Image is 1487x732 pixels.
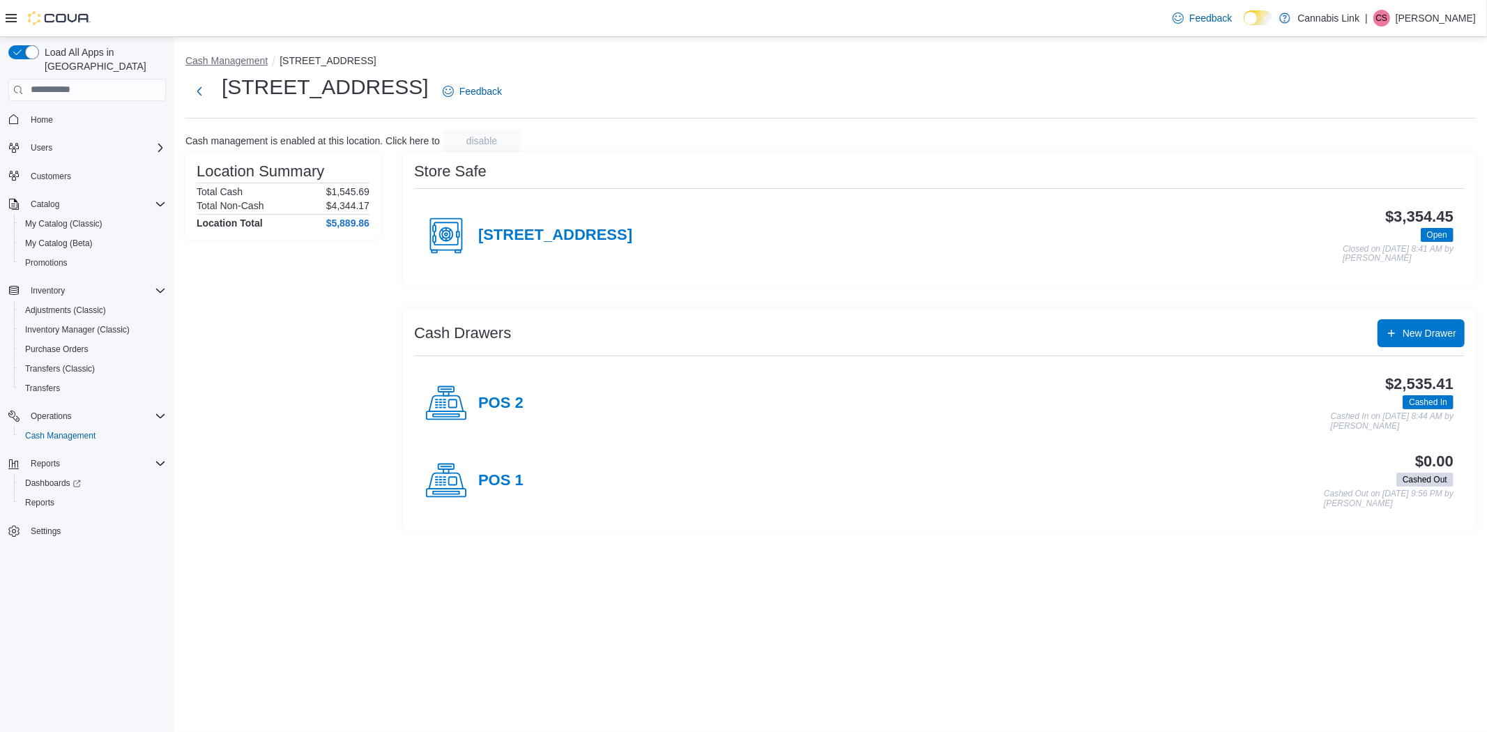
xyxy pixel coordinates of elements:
span: Reports [25,497,54,508]
h4: POS 1 [478,472,524,490]
a: Purchase Orders [20,341,94,358]
button: Adjustments (Classic) [14,300,171,320]
a: My Catalog (Classic) [20,215,108,232]
a: Promotions [20,254,73,271]
h6: Total Cash [197,186,243,197]
p: Cash management is enabled at this location. Click here to [185,135,440,146]
p: | [1365,10,1368,26]
span: My Catalog (Beta) [20,235,166,252]
h4: Location Total [197,218,263,229]
span: CS [1376,10,1388,26]
p: Cashed In on [DATE] 8:44 AM by [PERSON_NAME] [1331,412,1454,431]
button: Catalog [3,195,171,214]
span: Users [25,139,166,156]
a: Reports [20,494,60,511]
span: Home [31,114,53,125]
span: Inventory Manager (Classic) [25,324,130,335]
button: Inventory [25,282,70,299]
a: Settings [25,523,66,540]
a: Home [25,112,59,128]
button: Transfers (Classic) [14,359,171,379]
p: $4,344.17 [326,200,369,211]
h4: POS 2 [478,395,524,413]
span: Catalog [31,199,59,210]
span: Home [25,111,166,128]
button: Next [185,77,213,105]
p: Cannabis Link [1297,10,1359,26]
span: New Drawer [1403,326,1456,340]
p: Closed on [DATE] 8:41 AM by [PERSON_NAME] [1343,245,1454,264]
button: New Drawer [1378,319,1465,347]
a: Dashboards [20,475,86,491]
span: Settings [31,526,61,537]
button: Users [25,139,58,156]
button: Home [3,109,171,130]
span: Customers [25,167,166,185]
a: Dashboards [14,473,171,493]
h3: Store Safe [414,163,487,180]
a: My Catalog (Beta) [20,235,98,252]
span: Cashed Out [1396,473,1454,487]
input: Dark Mode [1244,10,1273,25]
a: Inventory Manager (Classic) [20,321,135,338]
h4: $5,889.86 [326,218,369,229]
span: Transfers [20,380,166,397]
span: Feedback [1189,11,1232,25]
p: Cashed Out on [DATE] 9:56 PM by [PERSON_NAME] [1324,489,1454,508]
button: Promotions [14,253,171,273]
img: Cova [28,11,91,25]
button: Cash Management [185,55,268,66]
h6: Total Non-Cash [197,200,264,211]
span: Promotions [20,254,166,271]
a: Cash Management [20,427,101,444]
span: Reports [20,494,166,511]
button: Inventory Manager (Classic) [14,320,171,340]
button: Customers [3,166,171,186]
a: Feedback [1167,4,1237,32]
h1: [STREET_ADDRESS] [222,73,429,101]
span: Load All Apps in [GEOGRAPHIC_DATA] [39,45,166,73]
h3: Location Summary [197,163,324,180]
h4: [STREET_ADDRESS] [478,227,632,245]
span: Operations [25,408,166,425]
h3: $2,535.41 [1385,376,1454,392]
button: Operations [25,408,77,425]
button: Reports [14,493,171,512]
span: Open [1421,228,1454,242]
span: Dashboards [20,475,166,491]
p: [PERSON_NAME] [1396,10,1476,26]
span: Transfers (Classic) [25,363,95,374]
button: [STREET_ADDRESS] [280,55,376,66]
span: Customers [31,171,71,182]
nav: Complex example [8,104,166,578]
span: disable [466,134,497,148]
span: Transfers (Classic) [20,360,166,377]
h3: $3,354.45 [1385,208,1454,225]
span: Adjustments (Classic) [25,305,106,316]
span: Transfers [25,383,60,394]
span: Dashboards [25,478,81,489]
span: My Catalog (Classic) [25,218,102,229]
span: Dark Mode [1244,25,1244,26]
span: Cash Management [20,427,166,444]
button: Purchase Orders [14,340,171,359]
span: Promotions [25,257,68,268]
span: Purchase Orders [20,341,166,358]
span: Adjustments (Classic) [20,302,166,319]
button: Inventory [3,281,171,300]
button: Operations [3,406,171,426]
button: My Catalog (Classic) [14,214,171,234]
span: My Catalog (Classic) [20,215,166,232]
h3: Cash Drawers [414,325,511,342]
button: Cash Management [14,426,171,445]
span: Cashed In [1403,395,1454,409]
span: Catalog [25,196,166,213]
p: $1,545.69 [326,186,369,197]
a: Transfers (Classic) [20,360,100,377]
span: Cash Management [25,430,96,441]
a: Feedback [437,77,508,105]
button: disable [443,130,521,152]
a: Adjustments (Classic) [20,302,112,319]
span: Reports [25,455,166,472]
span: Cashed Out [1403,473,1447,486]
